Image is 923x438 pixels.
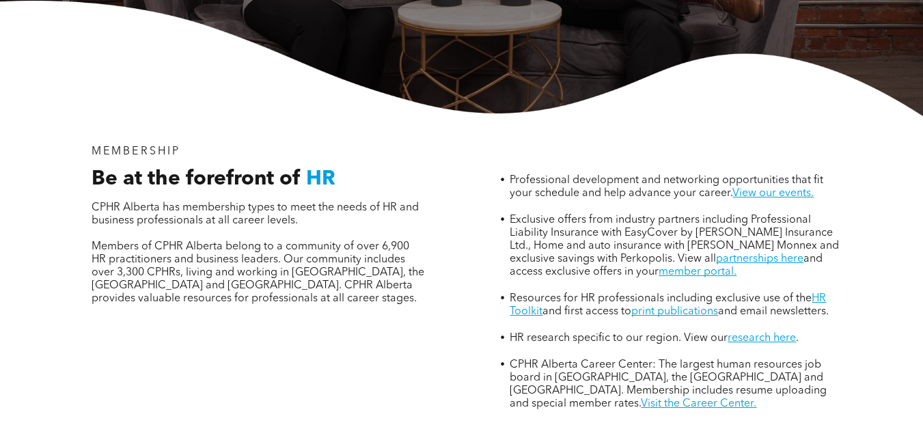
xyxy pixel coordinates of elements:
span: and email newsletters. [718,306,829,317]
span: Members of CPHR Alberta belong to a community of over 6,900 HR practitioners and business leaders... [92,241,424,304]
a: print publications [631,306,718,317]
span: CPHR Alberta has membership types to meet the needs of HR and business professionals at all caree... [92,202,419,226]
span: Resources for HR professionals including exclusive use of the [510,293,812,304]
span: HR research specific to our region. View our [510,333,728,344]
span: Professional development and networking opportunities that fit your schedule and help advance you... [510,175,823,199]
span: MEMBERSHIP [92,146,181,157]
span: CPHR Alberta Career Center: The largest human resources job board in [GEOGRAPHIC_DATA], the [GEOG... [510,359,827,409]
span: Exclusive offers from industry partners including Professional Liability Insurance with EasyCover... [510,215,839,264]
span: HR [306,169,335,189]
span: . [796,333,799,344]
a: member portal. [659,266,736,277]
a: View our events. [732,188,814,199]
a: Visit the Career Center. [641,398,756,409]
span: and first access to [542,306,631,317]
a: research here [728,333,796,344]
span: Be at the forefront of [92,169,301,189]
a: partnerships here [716,254,803,264]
